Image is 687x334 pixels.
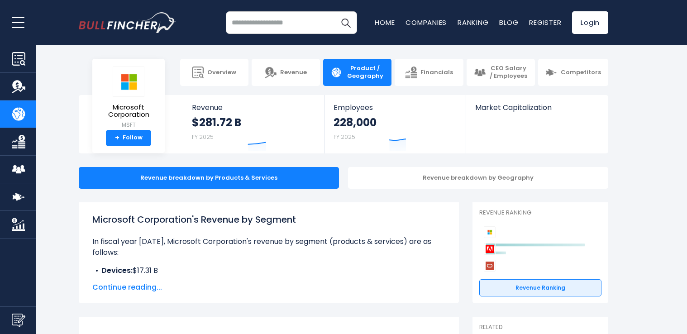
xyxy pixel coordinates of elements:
[484,243,496,255] img: Adobe competitors logo
[458,18,488,27] a: Ranking
[180,59,248,86] a: Overview
[484,226,496,238] img: Microsoft Corporation competitors logo
[475,103,598,112] span: Market Capitalization
[100,104,157,119] span: Microsoft Corporation
[106,130,151,146] a: +Follow
[538,59,608,86] a: Competitors
[499,18,518,27] a: Blog
[100,121,157,129] small: MSFT
[192,115,241,129] strong: $281.72 B
[323,59,391,86] a: Product / Geography
[192,133,214,141] small: FY 2025
[92,236,445,258] p: In fiscal year [DATE], Microsoft Corporation's revenue by segment (products & services) are as fo...
[334,11,357,34] button: Search
[375,18,395,27] a: Home
[334,103,456,112] span: Employees
[346,65,384,80] span: Product / Geography
[207,69,236,76] span: Overview
[395,59,463,86] a: Financials
[280,69,307,76] span: Revenue
[324,95,465,153] a: Employees 228,000 FY 2025
[252,59,320,86] a: Revenue
[572,11,608,34] a: Login
[406,18,447,27] a: Companies
[92,213,445,226] h1: Microsoft Corporation's Revenue by Segment
[479,209,601,217] p: Revenue Ranking
[479,279,601,296] a: Revenue Ranking
[192,103,315,112] span: Revenue
[79,167,339,189] div: Revenue breakdown by Products & Services
[484,260,496,272] img: Oracle Corporation competitors logo
[99,66,158,130] a: Microsoft Corporation MSFT
[466,95,607,127] a: Market Capitalization
[334,133,355,141] small: FY 2025
[561,69,601,76] span: Competitors
[529,18,561,27] a: Register
[115,134,119,142] strong: +
[334,115,377,129] strong: 228,000
[183,95,324,153] a: Revenue $281.72 B FY 2025
[467,59,535,86] a: CEO Salary / Employees
[79,12,176,33] a: Go to homepage
[479,324,601,331] p: Related
[420,69,453,76] span: Financials
[101,265,133,276] b: Devices:
[79,12,176,33] img: bullfincher logo
[92,282,445,293] span: Continue reading...
[348,167,608,189] div: Revenue breakdown by Geography
[489,65,528,80] span: CEO Salary / Employees
[92,265,445,276] li: $17.31 B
